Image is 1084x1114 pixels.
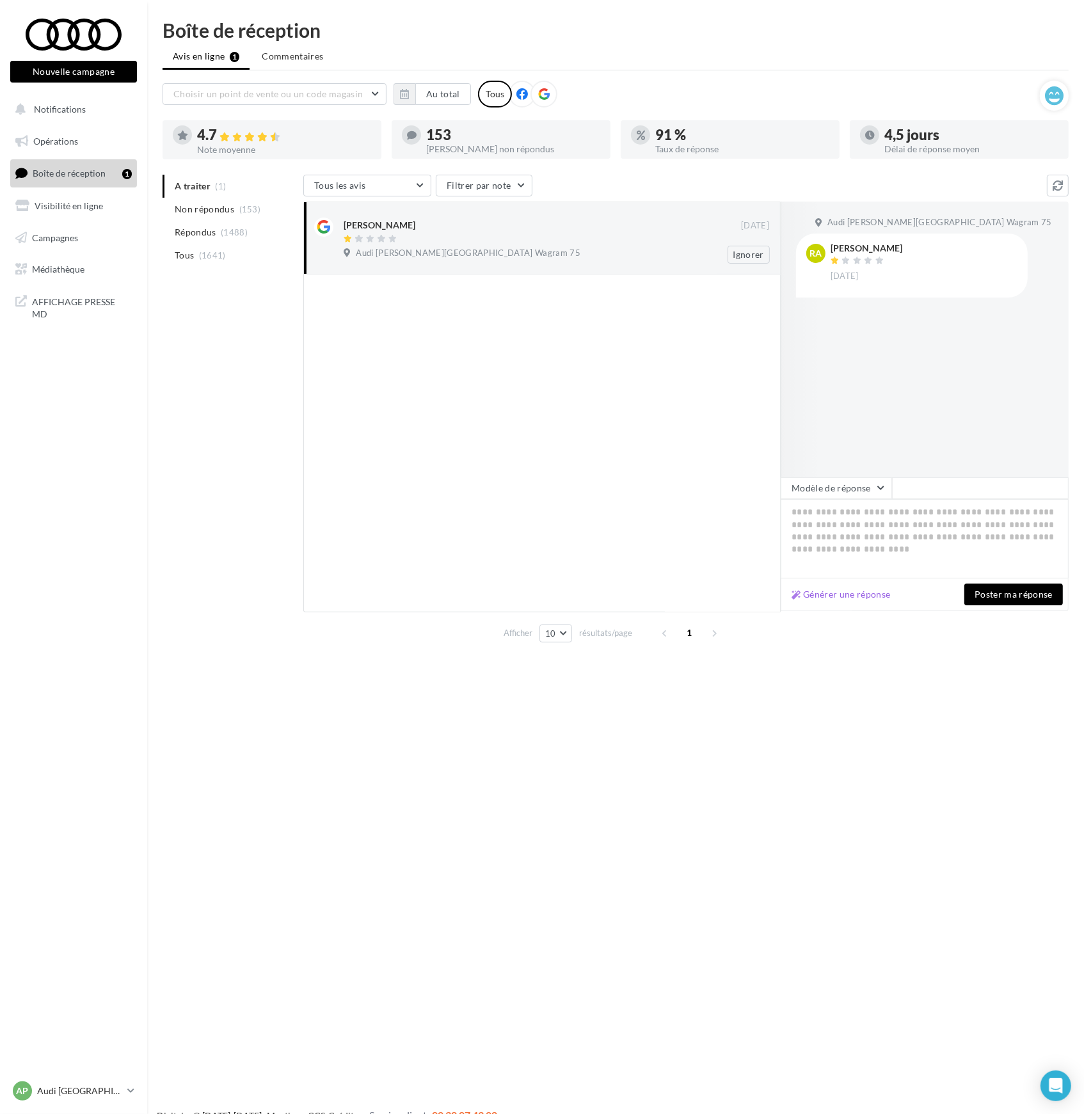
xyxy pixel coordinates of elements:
a: AFFICHAGE PRESSE MD [8,288,139,326]
button: 10 [539,625,572,642]
a: Médiathèque [8,256,139,283]
div: Taux de réponse [655,145,829,154]
span: résultats/page [579,627,632,639]
span: (153) [239,204,261,214]
div: Délai de réponse moyen [884,145,1058,154]
span: Commentaires [262,50,323,63]
div: [PERSON_NAME] [344,219,415,232]
span: Tous [175,249,194,262]
button: Au total [394,83,471,105]
span: Afficher [504,627,532,639]
div: [PERSON_NAME] non répondus [426,145,600,154]
span: (1488) [221,227,248,237]
span: Répondus [175,226,216,239]
span: Visibilité en ligne [35,200,103,211]
button: Générer une réponse [786,587,896,602]
button: Nouvelle campagne [10,61,137,83]
a: Boîte de réception1 [8,159,139,187]
span: AFFICHAGE PRESSE MD [32,293,132,321]
div: [PERSON_NAME] [831,244,902,253]
button: Ignorer [728,246,770,264]
a: Campagnes [8,225,139,251]
span: Audi [PERSON_NAME][GEOGRAPHIC_DATA] Wagram 75 [827,217,1052,228]
span: Non répondus [175,203,234,216]
span: Tous les avis [314,180,366,191]
button: Poster ma réponse [964,584,1063,605]
a: Visibilité en ligne [8,193,139,219]
p: Audi [GEOGRAPHIC_DATA] 17 [37,1085,122,1097]
div: Tous [478,81,512,107]
span: [DATE] [831,271,859,282]
button: Tous les avis [303,175,431,196]
span: Médiathèque [32,264,84,275]
div: Open Intercom Messenger [1040,1070,1071,1101]
div: 4,5 jours [884,128,1058,142]
div: 91 % [655,128,829,142]
button: Choisir un point de vente ou un code magasin [163,83,387,105]
button: Filtrer par note [436,175,532,196]
div: Boîte de réception [163,20,1069,40]
span: (1641) [199,250,226,260]
span: Audi [PERSON_NAME][GEOGRAPHIC_DATA] Wagram 75 [356,248,580,259]
span: Notifications [34,104,86,115]
a: AP Audi [GEOGRAPHIC_DATA] 17 [10,1079,137,1103]
span: RA [810,247,822,260]
div: 4.7 [197,128,371,143]
button: Notifications [8,96,134,123]
a: Opérations [8,128,139,155]
span: 10 [545,628,556,639]
span: [DATE] [741,220,769,232]
button: Modèle de réponse [781,477,892,499]
button: Au total [415,83,471,105]
span: 1 [680,623,700,643]
span: Boîte de réception [33,168,106,179]
span: Choisir un point de vente ou un code magasin [173,88,363,99]
span: Opérations [33,136,78,147]
div: 153 [426,128,600,142]
span: AP [17,1085,29,1097]
span: Campagnes [32,232,78,243]
div: 1 [122,169,132,179]
div: Note moyenne [197,145,371,154]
